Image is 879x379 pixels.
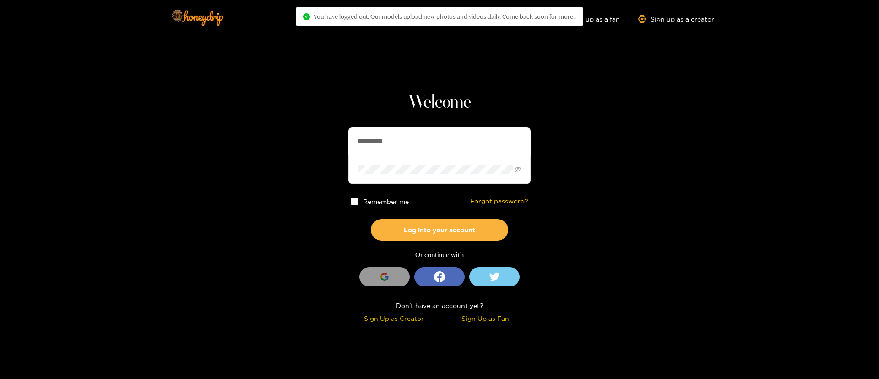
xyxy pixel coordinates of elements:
span: Remember me [363,198,409,205]
a: Sign up as a fan [557,15,620,23]
button: Log into your account [371,219,508,241]
a: Forgot password? [470,198,528,205]
a: Sign up as a creator [638,15,714,23]
span: eye-invisible [515,166,521,172]
div: Sign Up as Creator [351,313,437,324]
div: Don't have an account yet? [348,300,531,311]
h1: Welcome [348,92,531,114]
div: Or continue with [348,250,531,260]
span: check-circle [303,13,310,20]
div: Sign Up as Fan [442,313,528,324]
span: You have logged out. Our models upload new photos and videos daily. Come back soon for more.. [314,13,576,20]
